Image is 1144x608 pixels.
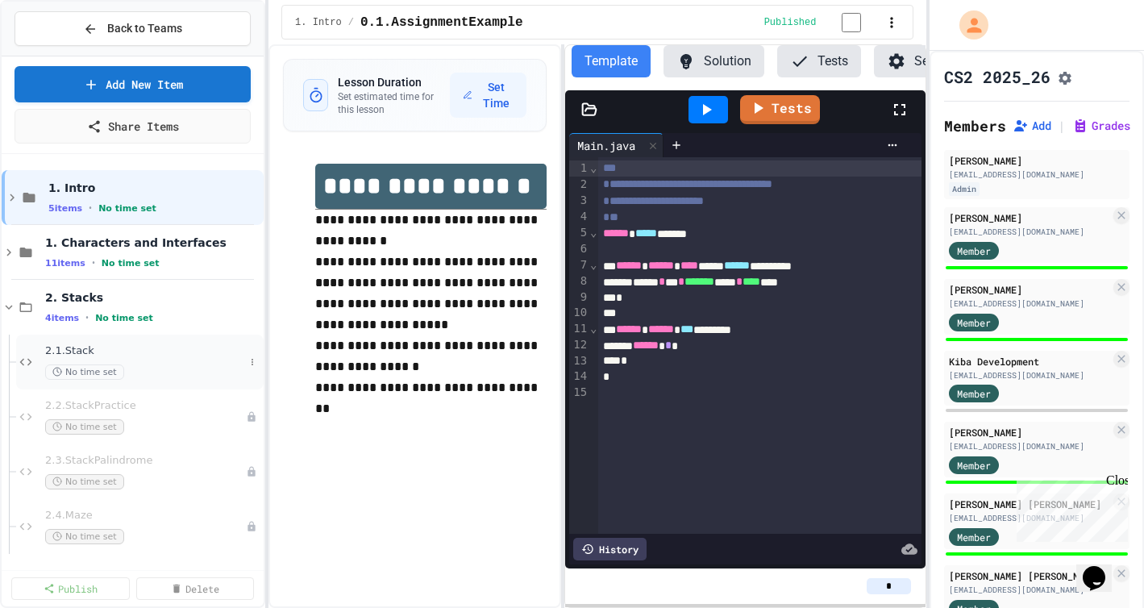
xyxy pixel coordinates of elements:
[15,109,251,144] a: Share Items
[89,202,92,214] span: •
[949,440,1110,452] div: [EMAIL_ADDRESS][DOMAIN_NAME]
[246,411,257,423] div: Unpublished
[1058,116,1066,135] span: |
[949,512,1110,524] div: [EMAIL_ADDRESS][DOMAIN_NAME]
[1072,118,1130,134] button: Grades
[949,369,1110,381] div: [EMAIL_ADDRESS][DOMAIN_NAME]
[246,521,257,532] div: Unpublished
[949,182,980,196] div: Admin
[569,305,589,321] div: 10
[957,386,991,401] span: Member
[572,45,651,77] button: Template
[107,20,182,37] span: Back to Teams
[764,12,881,32] div: Content is published and visible to students
[944,65,1050,88] h1: CS2 2025_26
[569,289,589,306] div: 9
[45,364,124,380] span: No time set
[569,321,589,337] div: 11
[45,313,79,323] span: 4 items
[949,169,1125,181] div: [EMAIL_ADDRESS][DOMAIN_NAME]
[102,258,160,269] span: No time set
[957,458,991,473] span: Member
[589,322,597,335] span: Fold line
[949,153,1125,168] div: [PERSON_NAME]
[45,399,246,413] span: 2.2.StackPractice
[48,181,260,195] span: 1. Intro
[777,45,861,77] button: Tests
[1057,67,1073,86] button: Assignment Settings
[942,6,992,44] div: My Account
[15,11,251,46] button: Back to Teams
[569,257,589,273] div: 7
[949,210,1110,225] div: [PERSON_NAME]
[949,425,1110,439] div: [PERSON_NAME]
[295,16,342,29] span: 1. Intro
[740,95,820,124] a: Tests
[244,354,260,370] button: More options
[48,203,82,214] span: 5 items
[45,474,124,489] span: No time set
[822,13,880,32] input: publish toggle
[949,584,1110,596] div: [EMAIL_ADDRESS][DOMAIN_NAME]
[569,369,589,385] div: 14
[949,298,1110,310] div: [EMAIL_ADDRESS][DOMAIN_NAME]
[45,258,85,269] span: 11 items
[15,66,251,102] a: Add New Item
[949,497,1110,511] div: [PERSON_NAME] [PERSON_NAME]
[45,454,246,468] span: 2.3.StackPalindrome
[589,226,597,239] span: Fold line
[569,337,589,353] div: 12
[957,244,991,258] span: Member
[569,177,589,193] div: 2
[569,193,589,209] div: 3
[1010,473,1128,542] iframe: chat widget
[569,273,589,289] div: 8
[45,419,124,435] span: No time set
[45,509,246,523] span: 2.4.Maze
[95,313,153,323] span: No time set
[569,137,643,154] div: Main.java
[338,74,449,90] h3: Lesson Duration
[1076,543,1128,592] iframe: chat widget
[92,256,95,269] span: •
[450,73,526,118] button: Set Time
[569,209,589,225] div: 4
[136,577,255,600] a: Delete
[589,161,597,174] span: Fold line
[348,16,354,29] span: /
[45,344,244,358] span: 2.1.Stack
[98,203,156,214] span: No time set
[569,225,589,241] div: 5
[6,6,111,102] div: Chat with us now!Close
[569,353,589,369] div: 13
[949,568,1110,583] div: [PERSON_NAME] [PERSON_NAME]
[664,45,764,77] button: Solution
[569,385,589,401] div: 15
[957,530,991,544] span: Member
[949,282,1110,297] div: [PERSON_NAME]
[11,577,130,600] a: Publish
[569,241,589,257] div: 6
[360,13,523,32] span: 0.1.AssignmentExample
[246,466,257,477] div: Unpublished
[874,45,974,77] button: Settings
[589,258,597,271] span: Fold line
[957,315,991,330] span: Member
[45,235,260,250] span: 1. Characters and Interfaces
[85,311,89,324] span: •
[949,226,1110,238] div: [EMAIL_ADDRESS][DOMAIN_NAME]
[573,538,647,560] div: History
[949,354,1110,369] div: Kiba Development
[569,133,664,157] div: Main.java
[45,290,260,305] span: 2. Stacks
[45,529,124,544] span: No time set
[569,160,589,177] div: 1
[338,90,449,116] p: Set estimated time for this lesson
[1013,118,1051,134] button: Add
[764,16,817,29] span: Published
[944,115,1006,137] h2: Members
